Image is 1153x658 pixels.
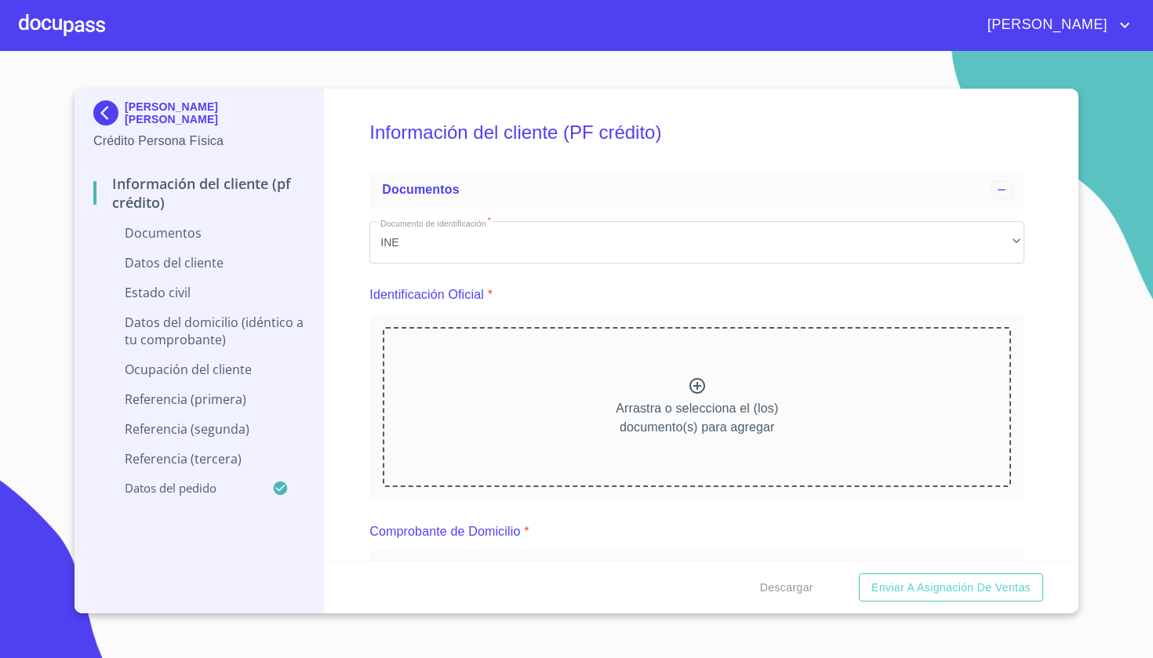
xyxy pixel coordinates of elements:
[369,522,520,541] p: Comprobante de Domicilio
[93,254,304,271] p: Datos del cliente
[976,13,1134,38] button: account of current user
[93,174,304,212] p: Información del cliente (PF crédito)
[93,284,304,301] p: Estado Civil
[93,480,272,496] p: Datos del pedido
[976,13,1115,38] span: [PERSON_NAME]
[93,224,304,242] p: Documentos
[760,578,813,598] span: Descargar
[369,285,484,304] p: Identificación Oficial
[93,132,304,151] p: Crédito Persona Física
[125,100,304,125] p: [PERSON_NAME] [PERSON_NAME]
[871,578,1031,598] span: Enviar a Asignación de Ventas
[93,450,304,467] p: Referencia (tercera)
[369,221,1024,264] div: INE
[93,361,304,378] p: Ocupación del Cliente
[93,391,304,408] p: Referencia (primera)
[93,314,304,348] p: Datos del domicilio (idéntico a tu comprobante)
[93,100,125,125] img: Docupass spot blue
[616,399,778,437] p: Arrastra o selecciona el (los) documento(s) para agregar
[369,100,1024,165] h5: Información del cliente (PF crédito)
[93,420,304,438] p: Referencia (segunda)
[382,183,459,196] span: Documentos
